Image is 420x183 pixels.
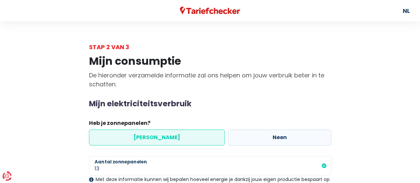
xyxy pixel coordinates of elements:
img: Tariefchecker logo [180,7,240,15]
legend: Heb je zonnepanelen? [89,119,331,130]
h1: Mijn consumptie [89,55,331,67]
h2: Mijn elektriciteitsverbruik [89,99,331,109]
label: Neen [228,130,331,145]
p: De hieronder verzamelde informatie zal ons helpen om jouw verbruik beter in te schatten. [89,71,331,89]
label: [PERSON_NAME] [89,130,225,145]
div: Stap 2 van 3 [89,43,331,51]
